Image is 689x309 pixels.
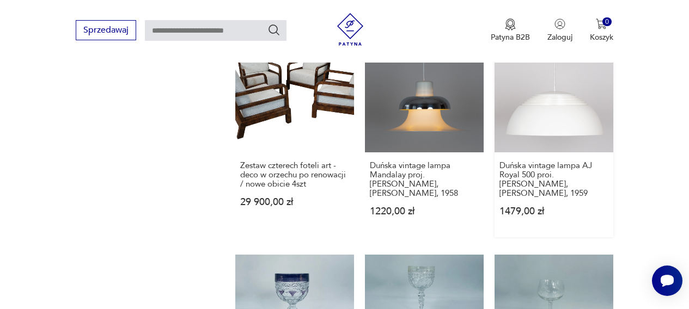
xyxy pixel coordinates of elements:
[499,161,608,198] h3: Duńska vintage lampa AJ Royal 500 proi. [PERSON_NAME], [PERSON_NAME], 1959
[652,265,682,296] iframe: Smartsupp widget button
[596,18,607,29] img: Ikona koszyka
[590,18,613,42] button: 0Koszyk
[495,34,613,237] a: Duńska vintage lampa AJ Royal 500 proi. Arne Jacobsen, Louis Poulsen, 1959Duńska vintage lampa AJ...
[370,207,479,216] p: 1220,00 zł
[240,197,349,207] p: 29 900,00 zł
[76,20,136,40] button: Sprzedawaj
[602,17,612,27] div: 0
[235,34,354,237] a: Zestaw czterech foteli art - deco w orzechu po renowacji / nowe obicie 4sztZestaw czterech foteli...
[547,32,572,42] p: Zaloguj
[267,23,281,36] button: Szukaj
[365,34,484,237] a: Duńska vintage lampa Mandalay proj. Andreas Hansen, Louis Poulsen, 1958Duńska vintage lampa Manda...
[554,18,565,29] img: Ikonka użytkownika
[590,32,613,42] p: Koszyk
[505,18,516,30] img: Ikona medalu
[491,18,530,42] a: Ikona medaluPatyna B2B
[240,161,349,189] h3: Zestaw czterech foteli art - deco w orzechu po renowacji / nowe obicie 4szt
[499,207,608,216] p: 1479,00 zł
[547,18,572,42] button: Zaloguj
[334,13,367,46] img: Patyna - sklep z meblami i dekoracjami vintage
[491,18,530,42] button: Patyna B2B
[370,161,479,198] h3: Duńska vintage lampa Mandalay proj. [PERSON_NAME], [PERSON_NAME], 1958
[76,27,136,35] a: Sprzedawaj
[491,32,530,42] p: Patyna B2B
